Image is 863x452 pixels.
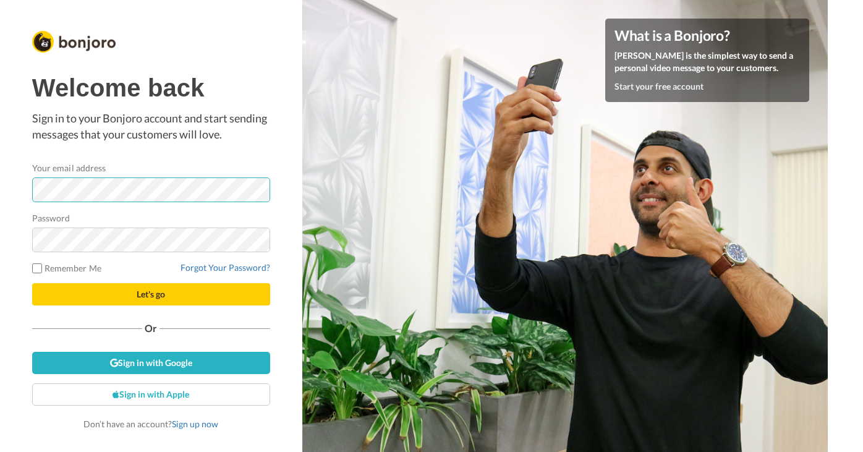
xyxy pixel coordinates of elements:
label: Your email address [32,161,106,174]
p: [PERSON_NAME] is the simplest way to send a personal video message to your customers. [614,49,800,74]
a: Sign in with Apple [32,383,270,406]
a: Forgot Your Password? [181,262,270,273]
span: Don’t have an account? [83,419,218,429]
p: Sign in to your Bonjoro account and start sending messages that your customers will love. [32,111,270,142]
span: Let's go [137,289,165,299]
a: Start your free account [614,81,704,92]
label: Password [32,211,70,224]
h4: What is a Bonjoro? [614,28,800,43]
button: Let's go [32,283,270,305]
a: Sign up now [172,419,218,429]
label: Remember Me [32,262,101,275]
h1: Welcome back [32,74,270,101]
input: Remember Me [32,263,42,273]
span: Or [142,324,159,333]
a: Sign in with Google [32,352,270,374]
